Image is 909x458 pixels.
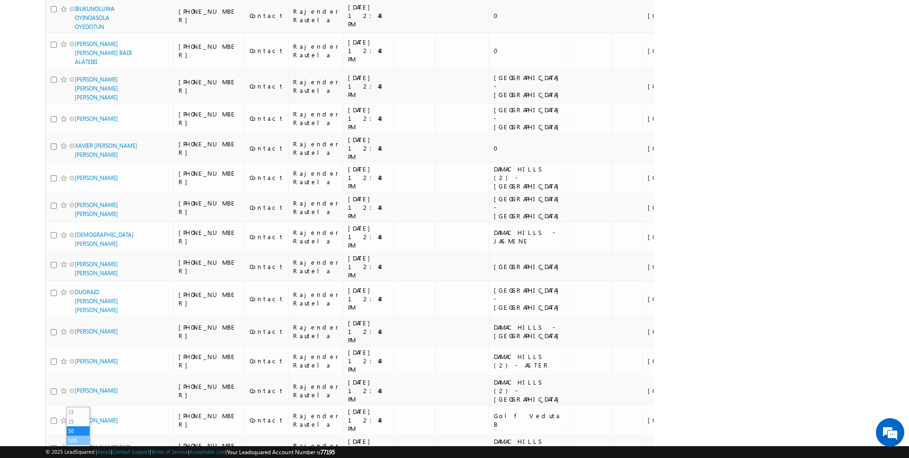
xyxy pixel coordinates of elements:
div: [PHONE_NUMBER] [178,169,240,186]
div: Rajender Rautela [293,199,339,216]
div: Rajender Rautela [293,323,339,340]
div: [GEOGRAPHIC_DATA] - [GEOGRAPHIC_DATA] [494,106,563,131]
div: [DATE] 12:48 PM [348,135,390,161]
div: DAMAC HILLS (2) - ASTER [494,352,563,369]
div: [DATE] 12:48 PM [348,73,390,99]
div: [GEOGRAPHIC_DATA] [494,262,563,271]
em: Start Chat [129,292,172,305]
div: Rajender Rautela [293,228,339,245]
div: [GEOGRAPHIC_DATA] [648,203,717,212]
div: [PHONE_NUMBER] [178,7,240,24]
div: [DATE] 12:48 PM [348,106,390,131]
div: Rajender Rautela [293,110,339,127]
div: [PHONE_NUMBER] [178,290,240,307]
div: [DATE] 12:48 PM [348,38,390,63]
div: Contact [250,114,284,123]
div: [GEOGRAPHIC_DATA] [648,82,717,90]
a: [PERSON_NAME] [75,387,118,394]
span: Your Leadsquared Account Number is [227,449,335,456]
li: 50 [67,426,89,436]
div: [GEOGRAPHIC_DATA] [648,386,717,395]
div: Rajender Rautela [293,290,339,307]
div: [DATE] 12:48 PM [348,378,390,404]
div: [PHONE_NUMBER] [178,228,240,245]
div: [PHONE_NUMBER] [178,352,240,369]
div: [PHONE_NUMBER] [178,140,240,157]
div: Contact [250,203,284,212]
div: [GEOGRAPHIC_DATA] - [GEOGRAPHIC_DATA] [494,73,563,99]
div: Rajender Rautela [293,169,339,186]
a: [PERSON_NAME] [75,328,118,335]
div: [GEOGRAPHIC_DATA] - [GEOGRAPHIC_DATA] [494,286,563,312]
a: [PERSON_NAME] [PERSON_NAME] BADI ALATEIBI [75,40,132,65]
div: [PHONE_NUMBER] [178,382,240,399]
div: [GEOGRAPHIC_DATA] [648,446,717,454]
a: [PERSON_NAME] [75,417,118,424]
div: [GEOGRAPHIC_DATA] [648,357,717,365]
div: [GEOGRAPHIC_DATA] - [GEOGRAPHIC_DATA] [494,195,563,220]
div: [PHONE_NUMBER] [178,199,240,216]
a: IBUKUNOLUWA OYINDASOLA OYEDOTUN [75,5,115,30]
a: Contact Support [112,449,150,455]
div: [GEOGRAPHIC_DATA] [648,46,717,55]
div: DAMAC HILLS - JASMINE [494,228,563,245]
div: Contact [250,82,284,90]
div: Contact [250,416,284,424]
div: 0 [494,144,563,153]
div: [DATE] 12:48 PM [348,348,390,374]
div: [GEOGRAPHIC_DATA] [648,295,717,303]
a: About [97,449,111,455]
div: DAMAC HILLS (2) - [GEOGRAPHIC_DATA] [494,378,563,404]
li: 200 [67,445,89,455]
div: Contact [250,233,284,241]
a: [PERSON_NAME] [PERSON_NAME] [75,260,118,277]
div: [PHONE_NUMBER] [178,78,240,95]
div: [GEOGRAPHIC_DATA] [648,233,717,241]
div: [DATE] 12:48 PM [348,195,390,220]
div: [PHONE_NUMBER] [178,110,240,127]
div: Rajender Rautela [293,140,339,157]
div: Chat with us now [49,50,159,62]
div: [DATE] 12:48 PM [348,319,390,344]
div: Rajender Rautela [293,258,339,275]
a: DUORAID [PERSON_NAME] [PERSON_NAME] [75,288,118,314]
div: Rajender Rautela [293,42,339,59]
a: [DEMOGRAPHIC_DATA][PERSON_NAME] [75,231,134,247]
div: [DATE] 12:48 PM [348,165,390,190]
div: [DATE] 12:48 PM [348,407,390,433]
div: Rajender Rautela [293,7,339,24]
div: [GEOGRAPHIC_DATA] [648,114,717,123]
div: Contact [250,11,284,20]
div: [PHONE_NUMBER] [178,412,240,429]
div: Rajender Rautela [293,78,339,95]
div: Minimize live chat window [155,5,178,27]
div: [PHONE_NUMBER] [178,42,240,59]
div: [GEOGRAPHIC_DATA] [648,11,717,20]
div: Contact [250,327,284,336]
div: [GEOGRAPHIC_DATA] [648,416,717,424]
a: Acceptable Use [189,449,225,455]
textarea: Type your message and hit 'Enter' [12,88,173,284]
a: [PERSON_NAME] [PERSON_NAME] [PERSON_NAME] [75,76,118,101]
div: Contact [250,46,284,55]
div: Contact [250,446,284,454]
div: Contact [250,144,284,153]
div: DAMAC HILLS - [GEOGRAPHIC_DATA] [494,323,563,340]
a: XAVIER [PERSON_NAME] [PERSON_NAME] [75,142,137,158]
div: Rajender Rautela [293,352,339,369]
div: Contact [250,173,284,182]
div: [PHONE_NUMBER] [178,323,240,340]
div: [DATE] 12:48 PM [348,3,390,28]
div: Rajender Rautela [293,382,339,399]
div: Golf Veduta B [494,412,563,429]
div: Rajender Rautela [293,412,339,429]
div: Contact [250,357,284,365]
div: DAMAC HILLS (2) - [GEOGRAPHIC_DATA] [494,165,563,190]
li: 15 [67,407,89,417]
li: 100 [67,436,89,445]
a: [PERSON_NAME] [PERSON_NAME] [75,201,118,217]
span: © 2025 LeadSquared | | | | | [45,448,335,457]
a: Terms of Service [151,449,188,455]
div: Contact [250,386,284,395]
div: Contact [250,262,284,271]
